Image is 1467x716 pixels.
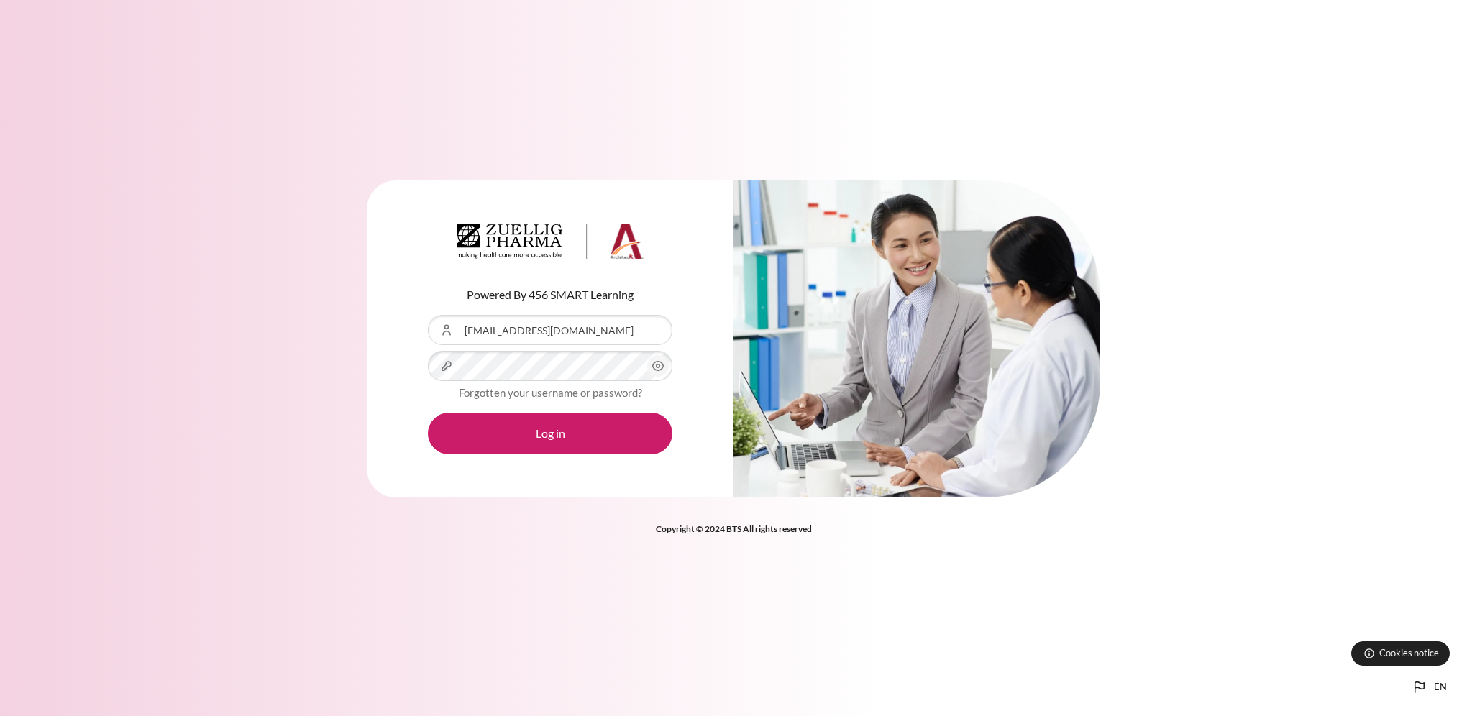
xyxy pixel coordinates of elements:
span: Cookies notice [1379,646,1439,660]
a: Forgotten your username or password? [459,386,642,399]
strong: Copyright © 2024 BTS All rights reserved [656,523,812,534]
button: Log in [428,413,672,454]
input: Username or Email Address [428,315,672,345]
span: en [1434,680,1447,694]
button: Cookies notice [1351,641,1450,666]
button: Languages [1405,673,1453,702]
a: Architeck [457,224,644,265]
p: Powered By 456 SMART Learning [428,286,672,303]
img: Architeck [457,224,644,260]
